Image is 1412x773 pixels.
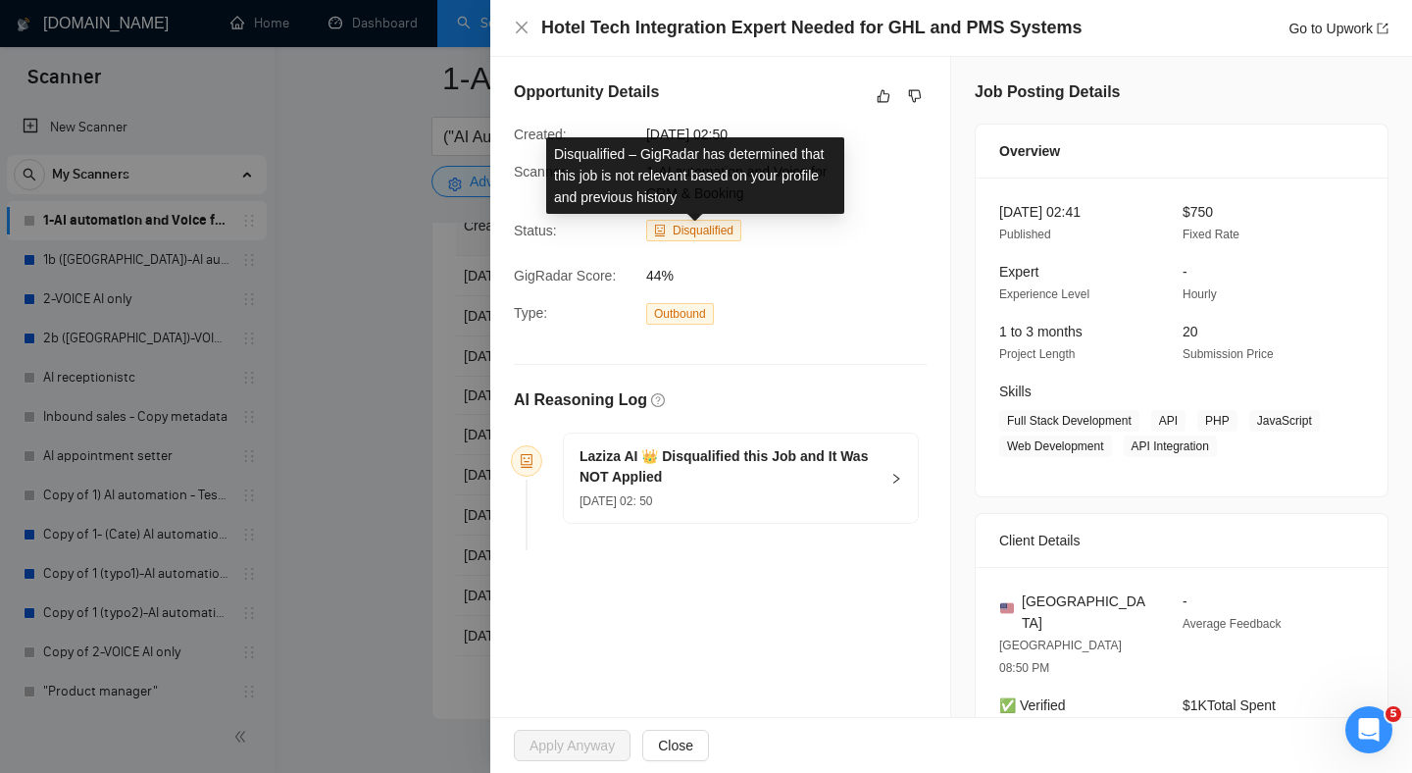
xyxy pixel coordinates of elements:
[999,204,1081,220] span: [DATE] 02:41
[514,127,567,142] span: Created:
[546,137,844,214] div: Disqualified – GigRadar has determined that this job is not relevant based on your profile and pr...
[1183,204,1213,220] span: $750
[580,494,652,508] span: [DATE] 02: 50
[514,223,557,238] span: Status:
[1183,324,1198,339] span: 20
[1386,706,1401,722] span: 5
[514,164,569,180] span: Scanner:
[514,268,616,283] span: GigRadar Score:
[1151,410,1185,432] span: API
[999,228,1051,241] span: Published
[999,436,1112,457] span: Web Development
[1377,23,1388,34] span: export
[646,124,940,145] span: [DATE] 02:50
[646,303,714,325] span: Outbound
[872,84,895,108] button: like
[520,454,533,468] span: robot
[580,446,879,488] h5: Laziza AI 👑 Disqualified this Job and It Was NOT Applied
[999,384,1032,399] span: Skills
[1288,21,1388,36] a: Go to Upworkexport
[514,305,547,321] span: Type:
[1183,593,1187,609] span: -
[903,84,927,108] button: dislike
[1183,347,1274,361] span: Submission Price
[999,140,1060,162] span: Overview
[999,264,1038,280] span: Expert
[999,287,1089,301] span: Experience Level
[890,473,902,485] span: right
[975,80,1120,104] h5: Job Posting Details
[1000,601,1014,615] img: 🇺🇸
[642,730,709,761] button: Close
[514,388,647,412] h5: AI Reasoning Log
[1197,410,1237,432] span: PHP
[877,88,890,104] span: like
[1183,264,1187,280] span: -
[514,80,659,104] h5: Opportunity Details
[1345,706,1392,753] iframe: Intercom live chat
[673,224,733,237] span: Disqualified
[1183,617,1282,631] span: Average Feedback
[514,20,529,35] span: close
[999,639,1122,675] span: [GEOGRAPHIC_DATA] 08:50 PM
[514,20,529,36] button: Close
[999,347,1075,361] span: Project Length
[999,697,1066,713] span: ✅ Verified
[1249,410,1320,432] span: JavaScript
[1183,697,1276,713] span: $1K Total Spent
[1124,436,1217,457] span: API Integration
[1022,591,1151,634] span: [GEOGRAPHIC_DATA]
[1183,287,1217,301] span: Hourly
[654,225,666,236] span: robot
[541,16,1082,40] h4: Hotel Tech Integration Expert Needed for GHL and PMS Systems
[646,265,940,286] span: 44%
[908,88,922,104] span: dislike
[1183,228,1239,241] span: Fixed Rate
[999,410,1139,432] span: Full Stack Development
[651,393,665,407] span: question-circle
[999,324,1083,339] span: 1 to 3 months
[999,514,1364,567] div: Client Details
[658,735,693,756] span: Close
